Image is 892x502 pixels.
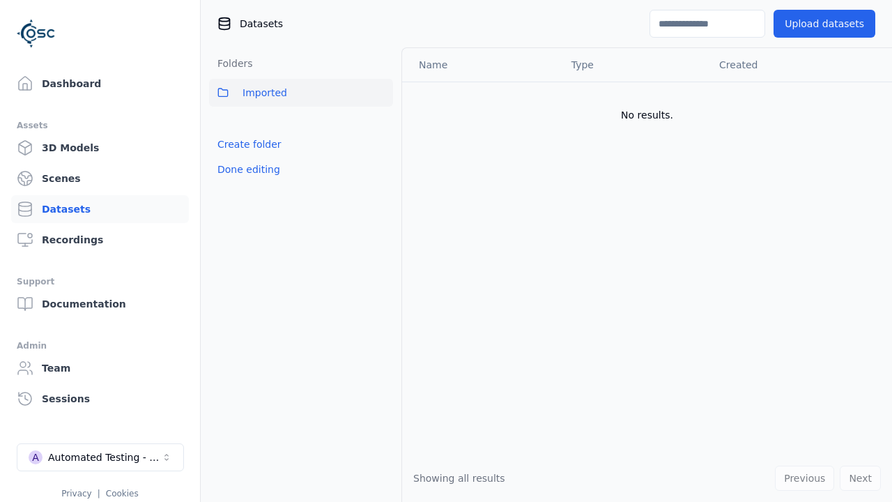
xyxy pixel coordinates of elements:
[17,273,183,290] div: Support
[774,10,875,38] button: Upload datasets
[413,473,505,484] span: Showing all results
[11,134,189,162] a: 3D Models
[11,354,189,382] a: Team
[11,290,189,318] a: Documentation
[61,489,91,499] a: Privacy
[560,48,708,82] th: Type
[17,443,184,471] button: Select a workspace
[209,79,393,107] button: Imported
[209,157,289,182] button: Done editing
[17,337,183,354] div: Admin
[240,17,283,31] span: Datasets
[708,48,870,82] th: Created
[11,226,189,254] a: Recordings
[11,165,189,192] a: Scenes
[243,84,287,101] span: Imported
[209,56,253,70] h3: Folders
[402,48,560,82] th: Name
[98,489,100,499] span: |
[106,489,139,499] a: Cookies
[17,14,56,53] img: Logo
[209,132,290,157] button: Create folder
[11,70,189,98] a: Dashboard
[402,82,892,149] td: No results.
[48,450,161,464] div: Automated Testing - Playwright
[217,137,282,151] a: Create folder
[11,195,189,223] a: Datasets
[11,385,189,413] a: Sessions
[17,117,183,134] div: Assets
[29,450,43,464] div: A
